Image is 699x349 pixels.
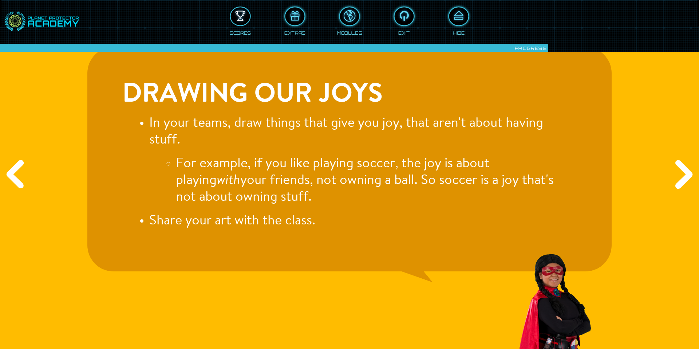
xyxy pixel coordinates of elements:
div: Exit [398,28,410,36]
div: Scores [230,28,251,36]
li: Share your art with the class. [149,213,577,230]
li: For example, if you like playing soccer, the joy is about playing your friends, not owning a ball... [176,156,577,206]
em: with [217,174,240,188]
div: Modules [337,28,362,36]
h3: Drawing our joys [122,82,577,109]
p: In your teams, draw things that give you joy, that aren't about having stuff. [149,115,577,149]
div: Extras [284,28,305,36]
div: Hide [453,28,465,36]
